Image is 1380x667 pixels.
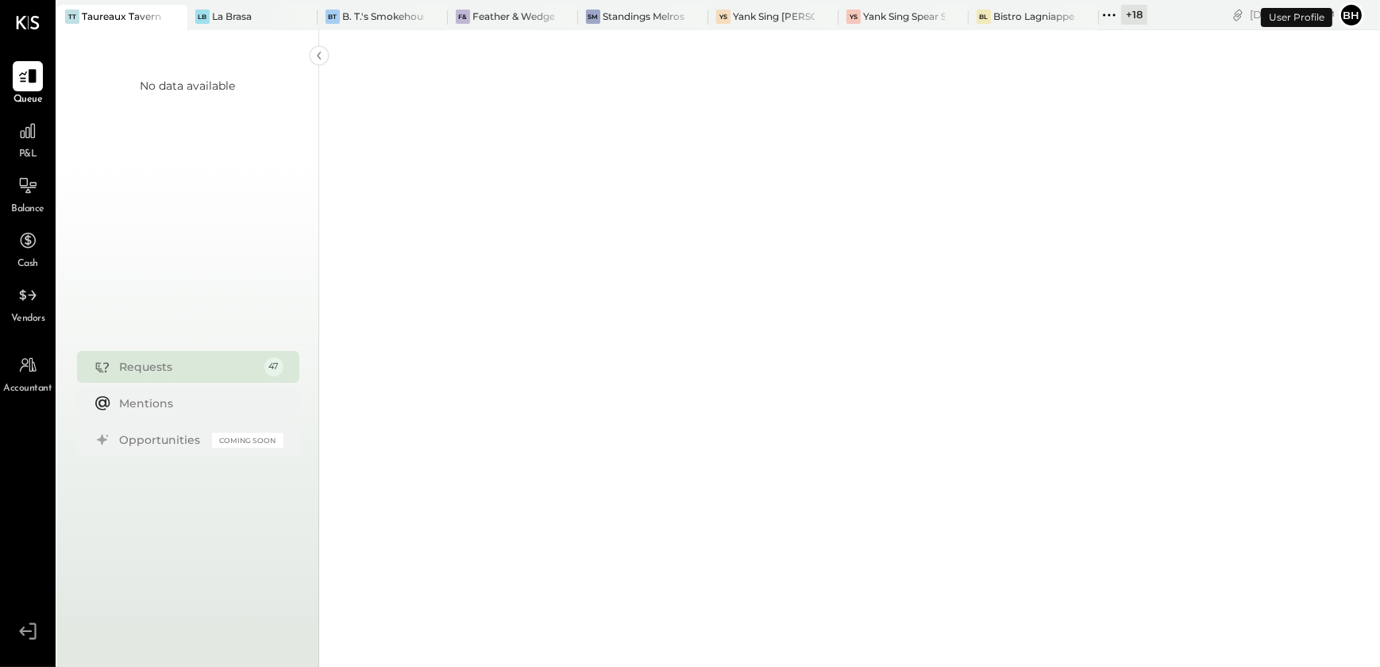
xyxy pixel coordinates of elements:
[716,10,730,24] div: YS
[1,171,55,217] a: Balance
[1261,8,1332,27] div: User Profile
[1,116,55,162] a: P&L
[212,433,283,448] div: Coming Soon
[1,226,55,272] a: Cash
[120,432,204,448] div: Opportunities
[11,202,44,217] span: Balance
[603,10,684,23] div: Standings Melrose
[82,10,161,23] div: Taureaux Tavern
[586,10,600,24] div: SM
[120,395,276,411] div: Mentions
[733,10,815,23] div: Yank Sing [PERSON_NAME][GEOGRAPHIC_DATA]
[19,148,37,162] span: P&L
[342,10,424,23] div: B. T.'s Smokehouse
[11,312,45,326] span: Vendors
[264,357,283,376] div: 47
[1,280,55,326] a: Vendors
[4,382,52,396] span: Accountant
[65,10,79,24] div: TT
[977,10,991,24] div: BL
[993,10,1074,23] div: Bistro Lagniappe
[846,10,861,24] div: YS
[472,10,554,23] div: Feather & Wedge
[326,10,340,24] div: BT
[1,61,55,107] a: Queue
[1,350,55,396] a: Accountant
[141,78,236,94] div: No data available
[195,10,210,24] div: LB
[17,257,38,272] span: Cash
[120,359,256,375] div: Requests
[212,10,252,23] div: La Brasa
[1121,5,1147,25] div: + 18
[1250,7,1335,22] div: [DATE]
[863,10,945,23] div: Yank Sing Spear Street
[1230,6,1246,23] div: copy link
[1339,2,1364,28] button: Bh
[456,10,470,24] div: F&
[13,93,43,107] span: Queue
